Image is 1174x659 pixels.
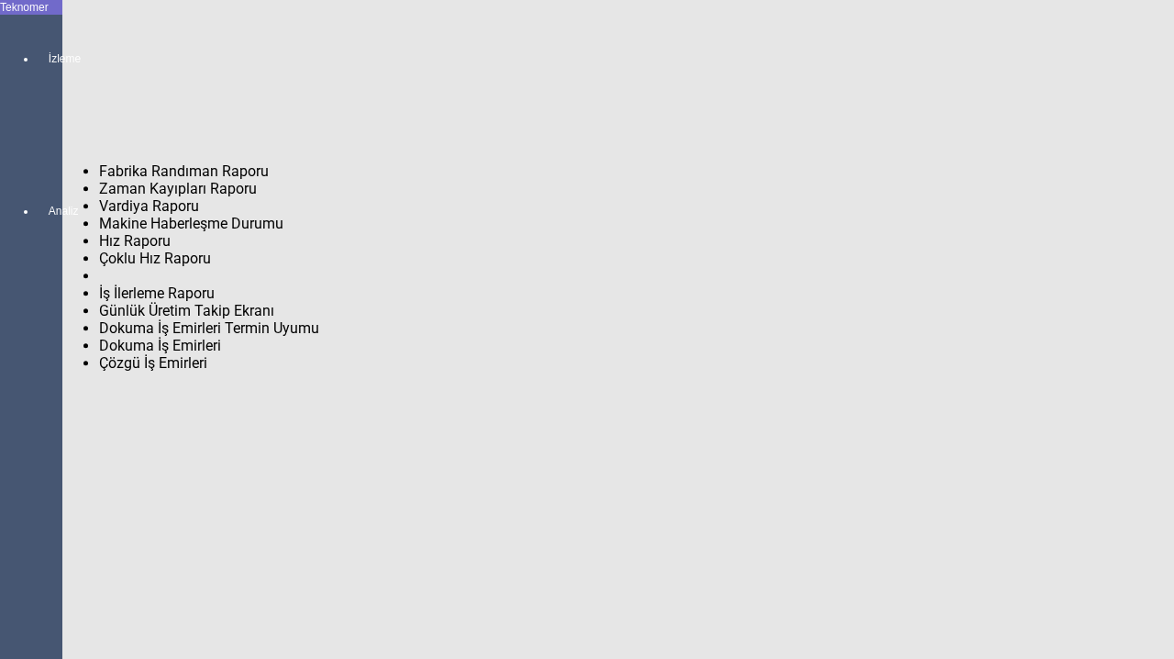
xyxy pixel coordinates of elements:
span: Çoklu Hız Raporu [99,250,211,267]
span: Fabrika Randıman Raporu [99,162,269,180]
span: Makine Haberleşme Durumu [99,215,283,232]
span: Zaman Kayıpları Raporu [99,180,257,197]
span: Dokuma İş Emirleri Termin Uyumu [99,319,319,337]
span: Dokuma İş Emirleri [99,337,221,354]
span: Çözgü İş Emirleri [99,354,207,372]
span: Vardiya Raporu [99,197,199,215]
span: İş İlerleme Raporu [99,285,215,302]
span: Hız Raporu [99,232,171,250]
span: Günlük Üretim Takip Ekranı [99,302,274,319]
